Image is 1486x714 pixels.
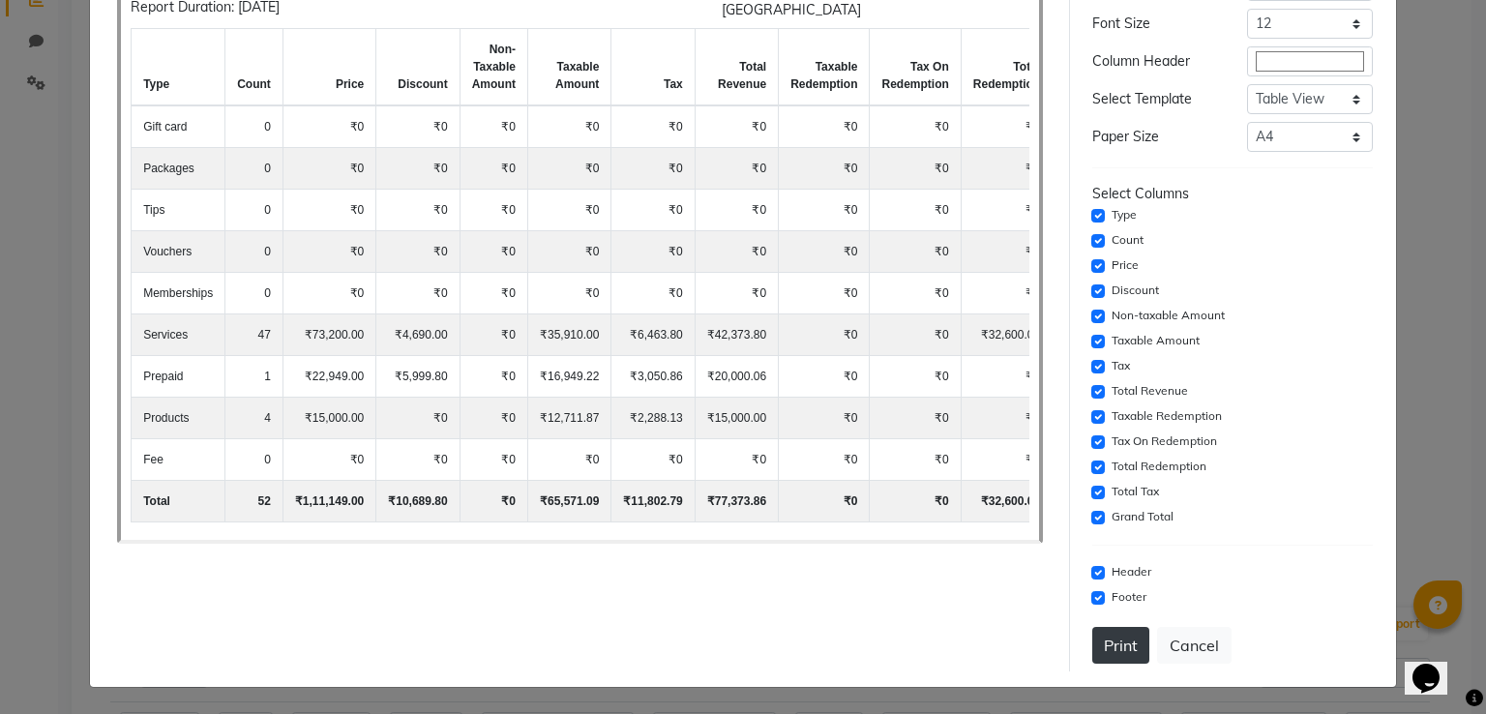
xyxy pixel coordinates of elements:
[527,314,610,356] td: ₹35,910.00
[376,148,460,190] td: ₹0
[1092,184,1373,204] div: Select Columns
[1405,637,1467,695] iframe: chat widget
[460,356,527,398] td: ₹0
[132,481,225,522] td: Total
[132,190,225,231] td: Tips
[282,29,375,106] th: price
[225,356,283,398] td: 1
[611,356,695,398] td: ₹3,050.86
[779,105,870,148] td: ₹0
[1112,508,1174,525] label: Grand Total
[870,398,961,439] td: ₹0
[611,398,695,439] td: ₹2,288.13
[695,439,778,481] td: ₹0
[611,273,695,314] td: ₹0
[282,398,375,439] td: ₹15,000.00
[961,105,1052,148] td: ₹0
[779,29,870,106] th: taxable redemption
[695,398,778,439] td: ₹15,000.00
[1078,51,1233,72] div: Column Header
[376,314,460,356] td: ₹4,690.00
[225,148,283,190] td: 0
[527,105,610,148] td: ₹0
[870,190,961,231] td: ₹0
[870,481,961,522] td: ₹0
[527,231,610,273] td: ₹0
[1112,458,1206,475] label: Total Redemption
[611,148,695,190] td: ₹0
[1112,588,1146,606] label: Footer
[225,273,283,314] td: 0
[1112,282,1159,299] label: Discount
[779,314,870,356] td: ₹0
[132,314,225,356] td: Services
[282,190,375,231] td: ₹0
[460,231,527,273] td: ₹0
[132,356,225,398] td: Prepaid
[611,481,695,522] td: ₹11,802.79
[132,273,225,314] td: Memberships
[527,148,610,190] td: ₹0
[376,439,460,481] td: ₹0
[779,231,870,273] td: ₹0
[961,356,1052,398] td: ₹0
[282,231,375,273] td: ₹0
[779,398,870,439] td: ₹0
[695,273,778,314] td: ₹0
[870,314,961,356] td: ₹0
[282,105,375,148] td: ₹0
[779,148,870,190] td: ₹0
[282,314,375,356] td: ₹73,200.00
[1078,127,1233,147] div: Paper Size
[282,356,375,398] td: ₹22,949.00
[527,273,610,314] td: ₹0
[695,481,778,522] td: ₹77,373.86
[611,29,695,106] th: tax
[1112,332,1200,349] label: Taxable Amount
[1157,627,1232,664] button: Cancel
[1112,432,1217,450] label: Tax On Redemption
[1092,627,1149,664] button: Print
[779,481,870,522] td: ₹0
[460,105,527,148] td: ₹0
[695,29,778,106] th: total revenue
[1112,307,1225,324] label: Non-taxable Amount
[1112,382,1188,400] label: Total Revenue
[870,273,961,314] td: ₹0
[132,148,225,190] td: Packages
[225,29,283,106] th: count
[961,231,1052,273] td: ₹0
[1112,357,1130,374] label: Tax
[225,481,283,522] td: 52
[460,439,527,481] td: ₹0
[961,148,1052,190] td: ₹0
[611,105,695,148] td: ₹0
[225,105,283,148] td: 0
[695,190,778,231] td: ₹0
[1078,89,1233,109] div: Select Template
[779,273,870,314] td: ₹0
[611,231,695,273] td: ₹0
[527,29,610,106] th: taxable amount
[376,29,460,106] th: discount
[961,398,1052,439] td: ₹0
[225,314,283,356] td: 47
[961,439,1052,481] td: ₹0
[376,190,460,231] td: ₹0
[961,190,1052,231] td: ₹0
[282,481,375,522] td: ₹1,11,149.00
[460,273,527,314] td: ₹0
[460,29,527,106] th: non-taxable amount
[527,481,610,522] td: ₹65,571.09
[1112,407,1222,425] label: Taxable Redemption
[779,356,870,398] td: ₹0
[376,481,460,522] td: ₹10,689.80
[376,356,460,398] td: ₹5,999.80
[1112,206,1137,223] label: Type
[225,398,283,439] td: 4
[611,439,695,481] td: ₹0
[132,439,225,481] td: Fee
[695,231,778,273] td: ₹0
[527,439,610,481] td: ₹0
[1078,14,1233,34] div: Font Size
